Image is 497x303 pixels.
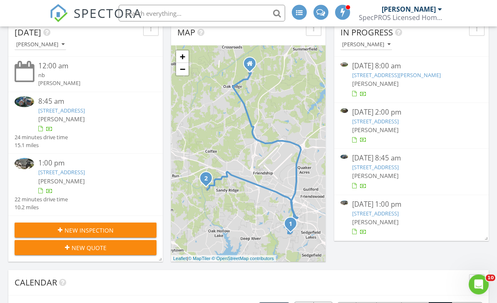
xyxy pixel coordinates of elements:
[352,80,399,88] span: [PERSON_NAME]
[15,158,34,169] img: 9324214%2Fcover_photos%2FZ8rCj3bMyz4SsqWJ1HYN%2Fsmall.jpg
[176,51,189,63] a: Zoom in
[352,108,470,118] div: [DATE] 2:00 pm
[15,223,157,238] button: New Inspection
[171,255,276,263] div: |
[38,158,145,169] div: 1:00 pm
[38,107,85,115] a: [STREET_ADDRESS]
[15,277,57,288] span: Calendar
[250,64,255,69] div: 2714 Colton Dr, Oak Ridge NC 27310
[206,178,211,183] div: 1551 Oakbluffs Dr, Colfax, NC 27235
[188,256,211,261] a: © MapTiler
[15,158,157,212] a: 1:00 pm [STREET_ADDRESS] [PERSON_NAME] 22 minutes drive time 10.2 miles
[74,4,142,22] span: SPECTORA
[352,126,399,134] span: [PERSON_NAME]
[16,42,65,48] div: [PERSON_NAME]
[212,256,274,261] a: © OpenStreetMap contributors
[340,27,393,38] span: In Progress
[50,4,68,23] img: The Best Home Inspection Software - Spectora
[352,218,399,226] span: [PERSON_NAME]
[340,155,348,159] img: 9357205%2Fcover_photos%2FsfBLW8Ve86VtcpM2peCF%2Fsmall.jpg
[352,61,470,72] div: [DATE] 8:00 am
[15,142,68,150] div: 15.1 miles
[65,226,114,235] span: New Inspection
[176,63,189,76] a: Zoom out
[352,118,399,125] a: [STREET_ADDRESS]
[204,176,208,182] i: 2
[342,42,390,48] div: [PERSON_NAME]
[340,109,348,113] img: 9304572%2Fcover_photos%2FQzxsRkUVSh9X4ldN3iHx%2Fsmall.jpg
[177,27,195,38] span: Map
[38,80,145,88] div: [PERSON_NAME]
[340,201,348,205] img: 9324214%2Fcover_photos%2FZ8rCj3bMyz4SsqWJ1HYN%2Fsmall.jpg
[119,5,285,22] input: Search everything...
[15,240,157,255] button: New Quote
[38,61,145,72] div: 12:00 am
[352,164,399,171] a: [STREET_ADDRESS]
[469,275,489,295] iframe: Intercom live chat
[352,210,399,218] a: [STREET_ADDRESS]
[289,222,292,228] i: 1
[38,72,145,80] div: nb
[352,153,470,164] div: [DATE] 8:45 am
[340,61,482,98] a: [DATE] 8:00 am [STREET_ADDRESS][PERSON_NAME] [PERSON_NAME]
[352,172,399,180] span: [PERSON_NAME]
[15,134,68,142] div: 24 minutes drive time
[486,275,495,281] span: 10
[15,97,157,150] a: 8:45 am [STREET_ADDRESS] [PERSON_NAME] 24 minutes drive time 15.1 miles
[340,153,482,190] a: [DATE] 8:45 am [STREET_ADDRESS] [PERSON_NAME]
[38,115,85,123] span: [PERSON_NAME]
[340,63,348,67] img: 9243305%2Fcover_photos%2FhDjtUlStQzirCMz0KzIg%2Fsmall.jpg
[72,244,107,253] span: New Quote
[38,97,145,107] div: 8:45 am
[340,108,482,145] a: [DATE] 2:00 pm [STREET_ADDRESS] [PERSON_NAME]
[50,11,142,29] a: SPECTORA
[15,204,68,212] div: 10.2 miles
[38,178,85,185] span: [PERSON_NAME]
[352,200,470,210] div: [DATE] 1:00 pm
[340,40,392,51] button: [PERSON_NAME]
[340,200,482,237] a: [DATE] 1:00 pm [STREET_ADDRESS] [PERSON_NAME]
[15,196,68,204] div: 22 minutes drive time
[359,13,442,22] div: SpecPROS Licensed Home Inspectors
[382,5,436,13] div: [PERSON_NAME]
[15,27,41,38] span: [DATE]
[173,256,187,261] a: Leaflet
[291,224,296,229] div: 4918 Setter Ct, Jamestown, NC 27282
[15,97,34,108] img: 9357205%2Fcover_photos%2FsfBLW8Ve86VtcpM2peCF%2Fsmall.jpg
[15,40,66,51] button: [PERSON_NAME]
[352,72,441,79] a: [STREET_ADDRESS][PERSON_NAME]
[38,169,85,176] a: [STREET_ADDRESS]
